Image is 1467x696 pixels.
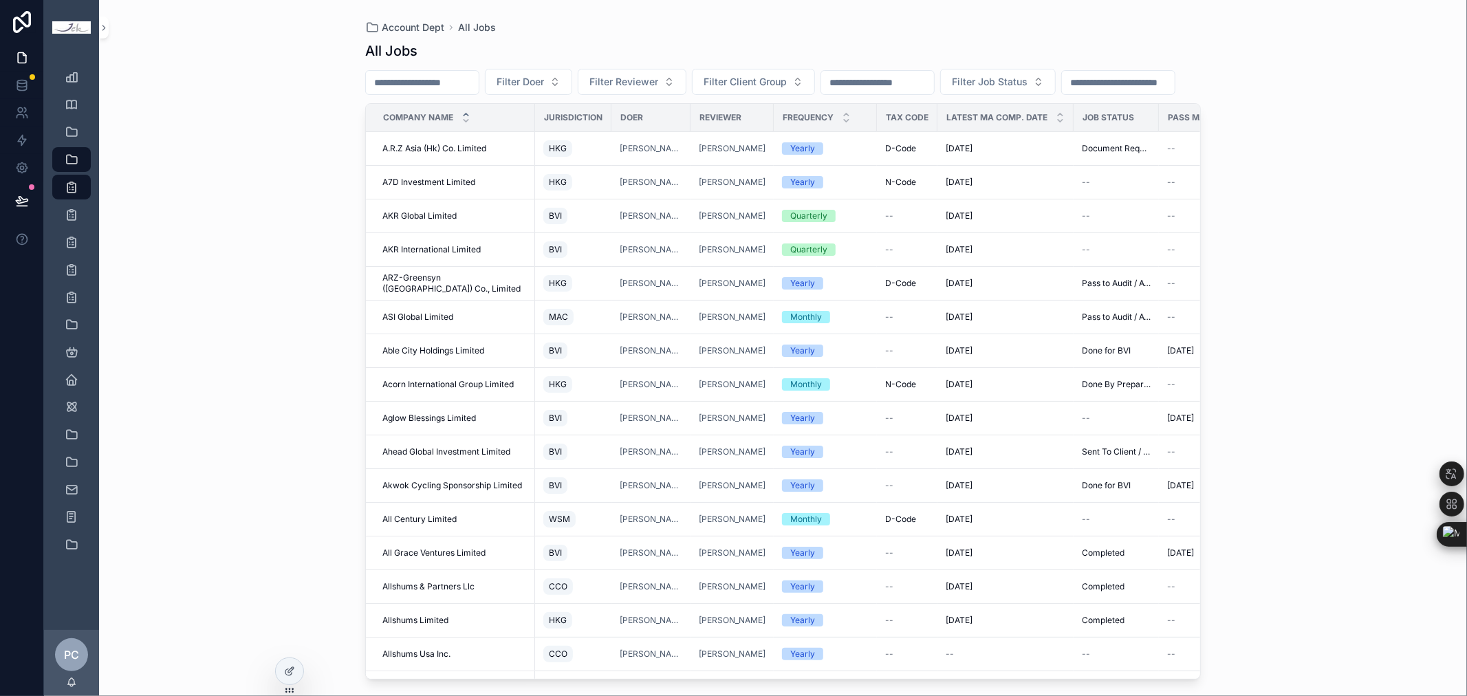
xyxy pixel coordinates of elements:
[946,514,972,525] span: [DATE]
[790,580,815,593] div: Yearly
[699,480,765,491] a: [PERSON_NAME]
[885,143,916,154] span: D-Code
[1082,446,1151,457] span: Sent To Client / Trustee / Tax Preparer
[946,143,1065,154] a: [DATE]
[382,446,527,457] a: Ahead Global Investment Limited
[620,177,682,188] a: [PERSON_NAME]
[946,177,1065,188] a: [DATE]
[543,407,603,429] a: BVI
[790,210,827,222] div: Quarterly
[790,446,815,458] div: Yearly
[1167,177,1175,188] span: --
[699,210,765,221] a: [PERSON_NAME]
[946,278,972,289] span: [DATE]
[1082,345,1151,356] a: Done for BVI
[382,480,527,491] a: Akwok Cycling Sponsorship Limited
[946,379,1065,390] a: [DATE]
[1167,480,1194,491] span: [DATE]
[699,413,765,424] a: [PERSON_NAME]
[1082,312,1151,323] span: Pass to Audit / Awaiting Audit Report
[699,143,765,154] a: [PERSON_NAME]
[620,143,682,154] span: [PERSON_NAME]
[1167,413,1301,424] a: [DATE]
[549,244,562,255] span: BVI
[946,278,1065,289] a: [DATE]
[485,69,572,95] button: Select Button
[543,441,603,463] a: BVI
[790,243,827,256] div: Quarterly
[699,446,765,457] a: [PERSON_NAME]
[1167,312,1301,323] a: --
[946,210,1065,221] a: [DATE]
[382,446,510,457] span: Ahead Global Investment Limited
[782,277,869,290] a: Yearly
[1167,278,1301,289] a: --
[790,378,822,391] div: Monthly
[885,312,893,323] span: --
[790,311,822,323] div: Monthly
[543,171,603,193] a: HKG
[543,475,603,497] a: BVI
[549,581,567,592] span: CCO
[1167,446,1175,457] span: --
[704,75,787,89] span: Filter Client Group
[382,547,527,558] a: All Grace Ventures Limited
[382,413,527,424] a: Aglow Blessings Limited
[1082,547,1124,558] span: Completed
[382,210,527,221] a: AKR Global Limited
[946,413,1065,424] a: [DATE]
[543,609,603,631] a: HKG
[620,446,682,457] a: [PERSON_NAME]
[946,480,1065,491] a: [DATE]
[382,480,522,491] span: Akwok Cycling Sponsorship Limited
[543,508,603,530] a: WSM
[946,379,972,390] span: [DATE]
[382,312,453,323] span: ASI Global Limited
[543,138,603,160] a: HKG
[699,345,765,356] span: [PERSON_NAME]
[699,514,765,525] a: [PERSON_NAME]
[782,176,869,188] a: Yearly
[620,514,682,525] a: [PERSON_NAME]
[946,345,1065,356] a: [DATE]
[1167,177,1301,188] a: --
[1082,480,1151,491] a: Done for BVI
[699,312,765,323] a: [PERSON_NAME]
[620,413,682,424] a: [PERSON_NAME]
[885,413,893,424] span: --
[1167,547,1301,558] a: [DATE]
[885,379,916,390] span: N-Code
[549,210,562,221] span: BVI
[620,480,682,491] a: [PERSON_NAME]
[382,272,527,294] a: ARZ-Greensyn ([GEOGRAPHIC_DATA]) Co., Limited
[543,542,603,564] a: BVI
[620,278,682,289] a: [PERSON_NAME]
[1167,581,1301,592] a: --
[782,479,869,492] a: Yearly
[1082,143,1151,154] span: Document Requested
[782,243,869,256] a: Quarterly
[382,581,527,592] a: Allshums & Partners Llc
[382,615,448,626] span: Allshums Limited
[790,513,822,525] div: Monthly
[1167,379,1301,390] a: --
[549,177,567,188] span: HKG
[549,446,562,457] span: BVI
[946,244,972,255] span: [DATE]
[946,244,1065,255] a: [DATE]
[885,244,893,255] span: --
[1082,278,1151,289] span: Pass to Audit / Awaiting Audit Report
[885,210,929,221] a: --
[44,55,99,575] div: scrollable content
[589,75,658,89] span: Filter Reviewer
[1082,413,1151,424] a: --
